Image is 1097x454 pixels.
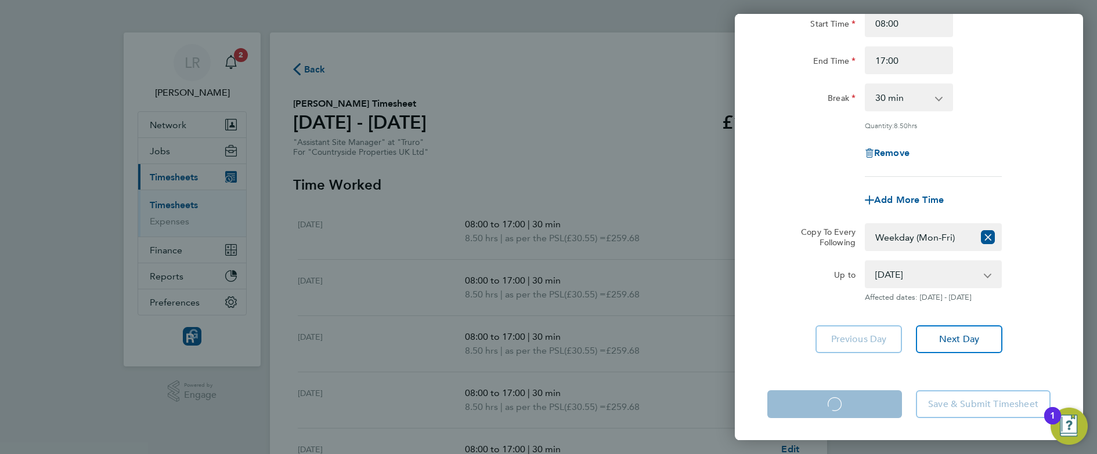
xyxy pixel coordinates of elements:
button: Add More Time [865,195,944,205]
span: Add More Time [874,194,944,205]
label: End Time [813,56,856,70]
label: Start Time [810,19,856,32]
label: Break [828,93,856,107]
input: E.g. 08:00 [865,9,953,37]
label: Copy To Every Following [792,227,856,248]
span: 8.50 [894,121,908,130]
button: Open Resource Center, 1 new notification [1051,408,1088,445]
span: Next Day [939,333,979,345]
span: Remove [874,147,910,158]
button: Next Day [916,325,1002,353]
label: Up to [834,270,856,284]
div: Quantity: hrs [865,121,1002,130]
div: 1 [1050,416,1055,431]
span: Affected dates: [DATE] - [DATE] [865,293,1002,302]
input: E.g. 18:00 [865,46,953,74]
button: Remove [865,148,910,158]
button: Reset selection [981,224,995,250]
